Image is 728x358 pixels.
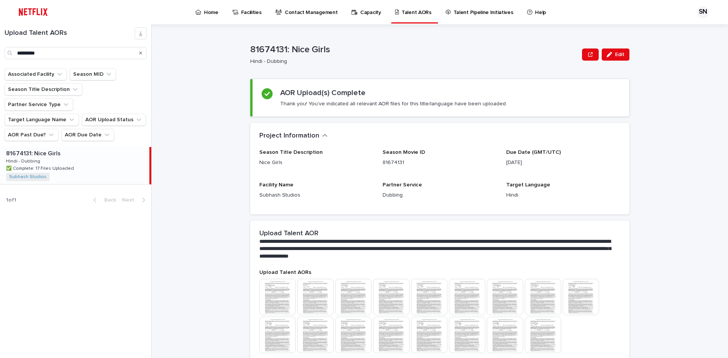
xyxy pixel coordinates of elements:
input: Search [5,47,147,59]
button: AOR Past Due? [5,129,58,141]
button: Season Title Description [5,83,82,95]
h2: AOR Upload(s) Complete [280,88,366,97]
button: Next [119,197,151,203]
button: Edit [602,48,629,61]
button: Project Information [259,132,328,140]
h1: Upload Talent AORs [5,29,135,38]
div: SN [697,6,709,18]
h2: Upload Talent AOR [259,230,318,238]
img: ifQbXi3ZQGMSEF7WDB7W [15,5,51,20]
button: Target Language Name [5,114,79,126]
p: 81674131: Nice Girls [250,44,579,55]
button: Back [87,197,119,203]
span: Facility Name [259,182,293,188]
span: Target Language [506,182,550,188]
button: Associated Facility [5,68,67,80]
h2: Project Information [259,132,319,140]
span: Season Movie ID [383,150,425,155]
span: Season Title Description [259,150,323,155]
span: Upload Talent AORs [259,270,311,275]
p: ✅ Complete: 17 Files Uploaded [6,164,75,171]
p: [DATE] [506,159,620,167]
span: Back [100,197,116,203]
span: Edit [615,52,624,57]
a: Subhash Studios [9,174,47,180]
p: 81674131: Nice Girls [6,149,62,157]
p: Subhash Studios [259,191,373,199]
p: Hindi [506,191,620,199]
p: Hindi - Dubbing [250,58,576,65]
span: Partner Service [383,182,422,188]
p: Dubbing [383,191,497,199]
p: 81674131 [383,159,497,167]
span: Next [122,197,139,203]
p: Hindi - Dubbing [6,157,42,164]
button: AOR Upload Status [82,114,146,126]
button: AOR Due Date [61,129,114,141]
span: Due Date (GMT/UTC) [506,150,561,155]
p: Thank you! You've indicated all relevant AOR files for this title/language have been uploaded. [280,100,507,107]
button: Season MID [70,68,116,80]
p: Nice Girls [259,159,373,167]
button: Partner Service Type [5,98,73,111]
